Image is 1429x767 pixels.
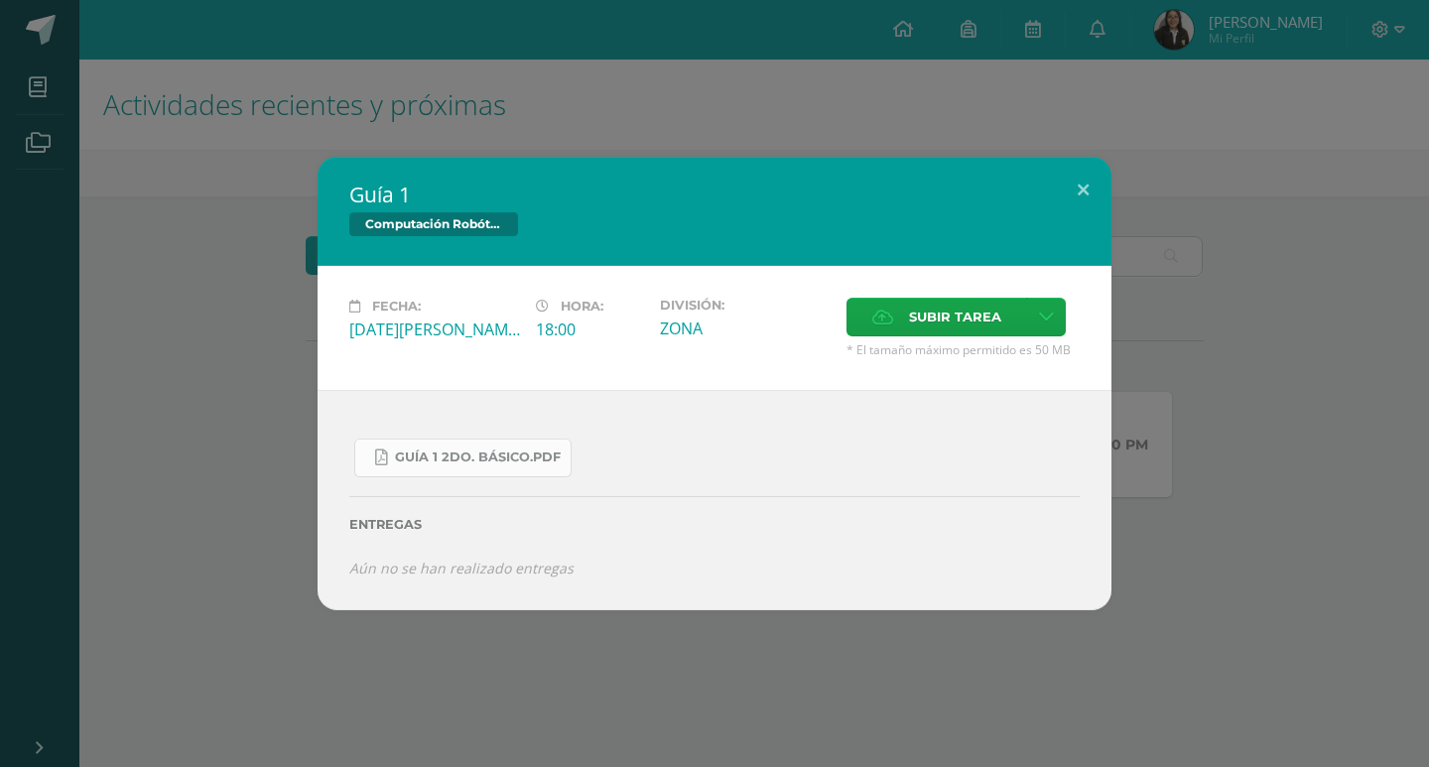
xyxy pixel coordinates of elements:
[536,319,644,340] div: 18:00
[846,341,1080,358] span: * El tamaño máximo permitido es 50 MB
[909,299,1001,335] span: Subir tarea
[660,318,831,339] div: ZONA
[349,559,574,577] i: Aún no se han realizado entregas
[395,449,561,465] span: Guía 1 2do. Básico.pdf
[349,319,520,340] div: [DATE][PERSON_NAME]
[354,439,572,477] a: Guía 1 2do. Básico.pdf
[349,181,1080,208] h2: Guía 1
[660,298,831,313] label: División:
[372,299,421,314] span: Fecha:
[349,212,518,236] span: Computación Robótica
[561,299,603,314] span: Hora:
[349,517,1080,532] label: Entregas
[1055,157,1111,224] button: Close (Esc)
